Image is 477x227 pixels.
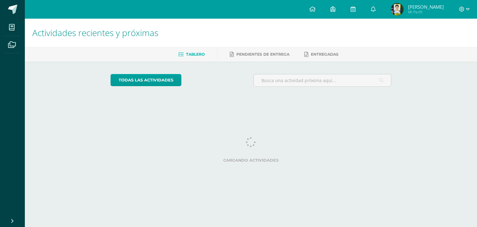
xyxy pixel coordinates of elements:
[304,49,338,59] a: Entregadas
[32,27,158,39] span: Actividades recientes y próximas
[186,52,205,57] span: Tablero
[230,49,289,59] a: Pendientes de entrega
[236,52,289,57] span: Pendientes de entrega
[391,3,403,16] img: b81d76627efbc39546ad2b02ffd2af7b.png
[254,74,391,86] input: Busca una actividad próxima aquí...
[408,4,444,10] span: [PERSON_NAME]
[311,52,338,57] span: Entregadas
[111,158,392,163] label: Cargando actividades
[178,49,205,59] a: Tablero
[408,9,444,15] span: Mi Perfil
[111,74,181,86] a: todas las Actividades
